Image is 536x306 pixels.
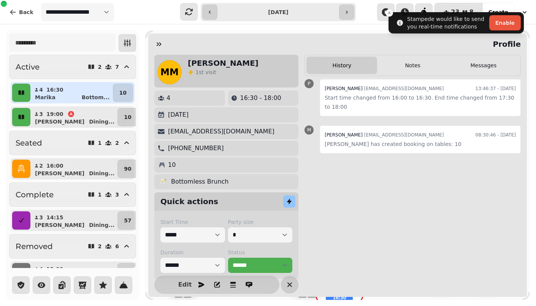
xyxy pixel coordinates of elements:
[117,263,138,281] button: 10
[46,110,63,118] p: 19:00
[240,94,281,103] p: 16:30 - 18:00
[115,192,119,197] p: 3
[448,57,519,74] button: Messages
[46,265,63,273] p: 13:00
[9,234,136,258] button: Removed26
[89,118,114,125] p: Dining ...
[181,282,190,288] span: Edit
[124,113,131,121] p: 10
[89,221,114,229] p: Dining ...
[308,81,311,86] span: P
[35,94,56,101] p: Marika
[159,177,167,186] p: 🥂
[124,165,131,173] p: 90
[39,162,43,170] p: 2
[228,218,293,226] label: Party size
[35,118,84,125] p: [PERSON_NAME]
[35,170,84,177] p: [PERSON_NAME]
[307,128,311,132] span: M
[377,57,448,74] button: Notes
[3,3,40,21] button: Back
[98,140,102,146] p: 1
[124,217,131,224] p: 57
[16,138,42,148] h2: Seated
[325,140,516,149] p: [PERSON_NAME] has created booking on tables: 10
[82,94,110,101] p: Bottom ...
[113,84,133,102] button: 10
[9,131,136,155] button: Seated12
[160,196,218,207] h2: Quick actions
[98,192,102,197] p: 1
[117,211,138,230] button: 57
[195,68,216,76] p: visit
[325,86,363,91] span: [PERSON_NAME]
[168,144,224,153] p: [PHONE_NUMBER]
[306,57,377,74] button: History
[171,177,229,186] p: Bottomless Brunch
[115,244,119,249] p: 6
[160,249,225,256] label: Duration
[19,10,33,15] span: Back
[32,84,111,102] button: 416:30MarikaBottom...
[490,39,521,49] h2: Profile
[35,221,84,229] p: [PERSON_NAME]
[119,89,127,97] p: 10
[39,214,43,221] p: 3
[16,62,40,72] h2: Active
[9,55,136,79] button: Active27
[39,86,43,94] p: 4
[407,15,486,30] div: Stampede would like to send you real-time notifications
[160,68,179,77] span: MM
[168,160,176,170] p: 10
[39,265,43,273] p: 4
[489,15,521,30] button: Enable
[32,108,116,126] button: 319:00[PERSON_NAME]Dining...
[178,277,193,292] button: Edit
[98,64,102,70] p: 2
[199,69,205,75] span: st
[9,182,136,207] button: Complete13
[325,130,444,140] div: [EMAIL_ADDRESS][DOMAIN_NAME]
[168,127,274,136] p: [EMAIL_ADDRESS][DOMAIN_NAME]
[195,69,199,75] span: 1
[89,170,114,177] p: Dining ...
[16,189,54,200] h2: Complete
[476,130,516,140] time: 08:30:46 - [DATE]
[115,140,119,146] p: 2
[117,160,138,178] button: 90
[476,84,516,93] time: 13:46:37 - [DATE]
[435,3,482,21] button: 238
[46,86,63,94] p: 16:30
[46,162,63,170] p: 16:00
[117,108,138,126] button: 10
[482,3,514,21] button: Create
[168,110,189,119] p: [DATE]
[325,84,444,93] div: [EMAIL_ADDRESS][DOMAIN_NAME]
[228,249,293,256] label: Status
[32,263,116,281] button: 413:00
[385,9,393,17] button: Close toast
[16,241,53,252] h2: Removed
[325,93,516,111] p: Start time changed from 16:00 to 16:30. End time changed from 17:30 to 18:00
[39,110,43,118] p: 3
[98,244,102,249] p: 2
[32,160,116,178] button: 216:00[PERSON_NAME]Dining...
[188,58,258,68] h2: [PERSON_NAME]
[160,218,225,226] label: Start Time
[32,211,116,230] button: 314:15[PERSON_NAME]Dining...
[46,214,63,221] p: 14:15
[325,132,363,138] span: [PERSON_NAME]
[115,64,119,70] p: 7
[167,94,170,103] p: 4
